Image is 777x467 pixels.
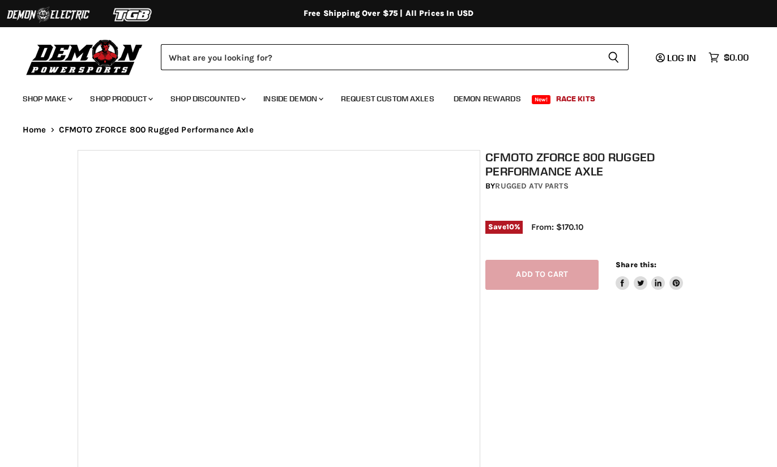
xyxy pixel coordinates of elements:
span: Share this: [616,260,656,269]
a: Shop Make [14,87,79,110]
form: Product [161,44,629,70]
img: TGB Logo 2 [91,4,176,25]
h1: CFMOTO ZFORCE 800 Rugged Performance Axle [485,150,705,178]
span: Log in [667,52,696,63]
a: Shop Discounted [162,87,253,110]
a: Inside Demon [255,87,330,110]
span: CFMOTO ZFORCE 800 Rugged Performance Axle [59,125,254,135]
a: Demon Rewards [445,87,530,110]
div: by [485,180,705,192]
span: New! [532,95,551,104]
span: $0.00 [724,52,749,63]
a: Request Custom Axles [332,87,443,110]
ul: Main menu [14,83,746,110]
a: Shop Product [82,87,160,110]
img: Demon Electric Logo 2 [6,4,91,25]
a: Race Kits [548,87,604,110]
img: Demon Powersports [23,37,147,77]
a: Log in [651,53,703,63]
span: 10 [506,222,514,231]
button: Search [599,44,629,70]
aside: Share this: [616,260,683,290]
a: $0.00 [703,49,754,66]
a: Rugged ATV Parts [495,181,568,191]
input: Search [161,44,599,70]
a: Home [23,125,46,135]
span: Save % [485,221,523,233]
span: From: $170.10 [531,222,583,232]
